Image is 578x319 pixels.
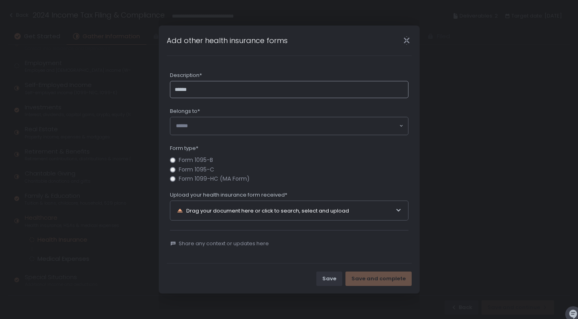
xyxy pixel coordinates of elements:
[179,157,213,163] span: Form 1095-B
[170,167,176,172] input: Form 1095-C
[394,36,420,45] div: Close
[170,117,408,135] div: Search for option
[170,145,198,152] span: Form type*
[316,272,342,286] button: Save
[170,158,176,163] input: Form 1095-B
[179,240,269,247] span: Share any context or updates here
[170,108,200,115] span: Belongs to*
[322,275,336,282] div: Save
[179,176,250,182] span: Form 1099-HC (MA Form)
[176,122,398,130] input: Search for option
[170,191,287,199] span: Upload your health insurance form received*
[170,72,202,79] span: Description*
[167,35,288,46] h1: Add other health insurance forms
[170,176,176,182] input: Form 1099-HC (MA Form)
[179,167,214,173] span: Form 1095-C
